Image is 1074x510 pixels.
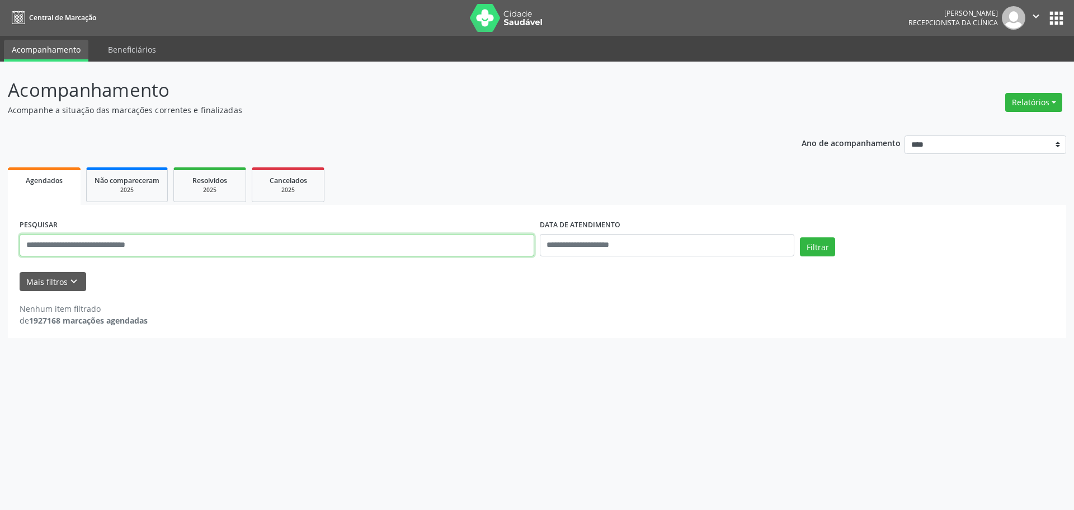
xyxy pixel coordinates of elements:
[1030,10,1042,22] i: 
[4,40,88,62] a: Acompanhamento
[8,104,748,116] p: Acompanhe a situação das marcações correntes e finalizadas
[908,8,998,18] div: [PERSON_NAME]
[1047,8,1066,28] button: apps
[8,76,748,104] p: Acompanhamento
[270,176,307,185] span: Cancelados
[95,186,159,194] div: 2025
[29,315,148,326] strong: 1927168 marcações agendadas
[908,18,998,27] span: Recepcionista da clínica
[20,272,86,292] button: Mais filtroskeyboard_arrow_down
[192,176,227,185] span: Resolvidos
[1002,6,1025,30] img: img
[1005,93,1062,112] button: Relatórios
[20,303,148,315] div: Nenhum item filtrado
[20,315,148,326] div: de
[8,8,96,27] a: Central de Marcação
[95,176,159,185] span: Não compareceram
[540,217,620,234] label: DATA DE ATENDIMENTO
[802,135,901,149] p: Ano de acompanhamento
[68,275,80,288] i: keyboard_arrow_down
[260,186,316,194] div: 2025
[1025,6,1047,30] button: 
[29,13,96,22] span: Central de Marcação
[26,176,63,185] span: Agendados
[100,40,164,59] a: Beneficiários
[800,237,835,256] button: Filtrar
[20,217,58,234] label: PESQUISAR
[182,186,238,194] div: 2025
